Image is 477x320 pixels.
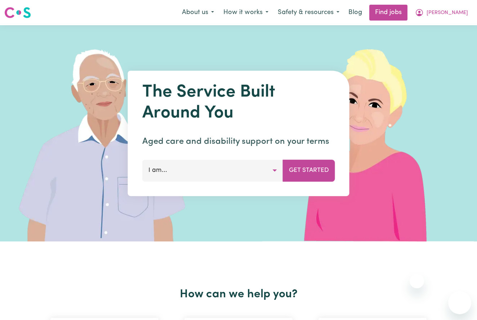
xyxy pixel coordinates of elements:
a: Find jobs [369,5,407,21]
button: Safety & resources [273,5,344,20]
a: Blog [344,5,366,21]
button: My Account [410,5,473,20]
img: Careseekers logo [4,6,31,19]
a: Careseekers logo [4,4,31,21]
h2: How can we help you? [37,288,440,301]
button: I am... [142,160,283,181]
iframe: Button to launch messaging window [448,291,471,314]
button: Get Started [283,160,335,181]
button: About us [177,5,219,20]
button: How it works [219,5,273,20]
h1: The Service Built Around You [142,82,335,124]
span: [PERSON_NAME] [427,9,468,17]
iframe: Close message [410,274,424,288]
p: Aged care and disability support on your terms [142,135,335,148]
